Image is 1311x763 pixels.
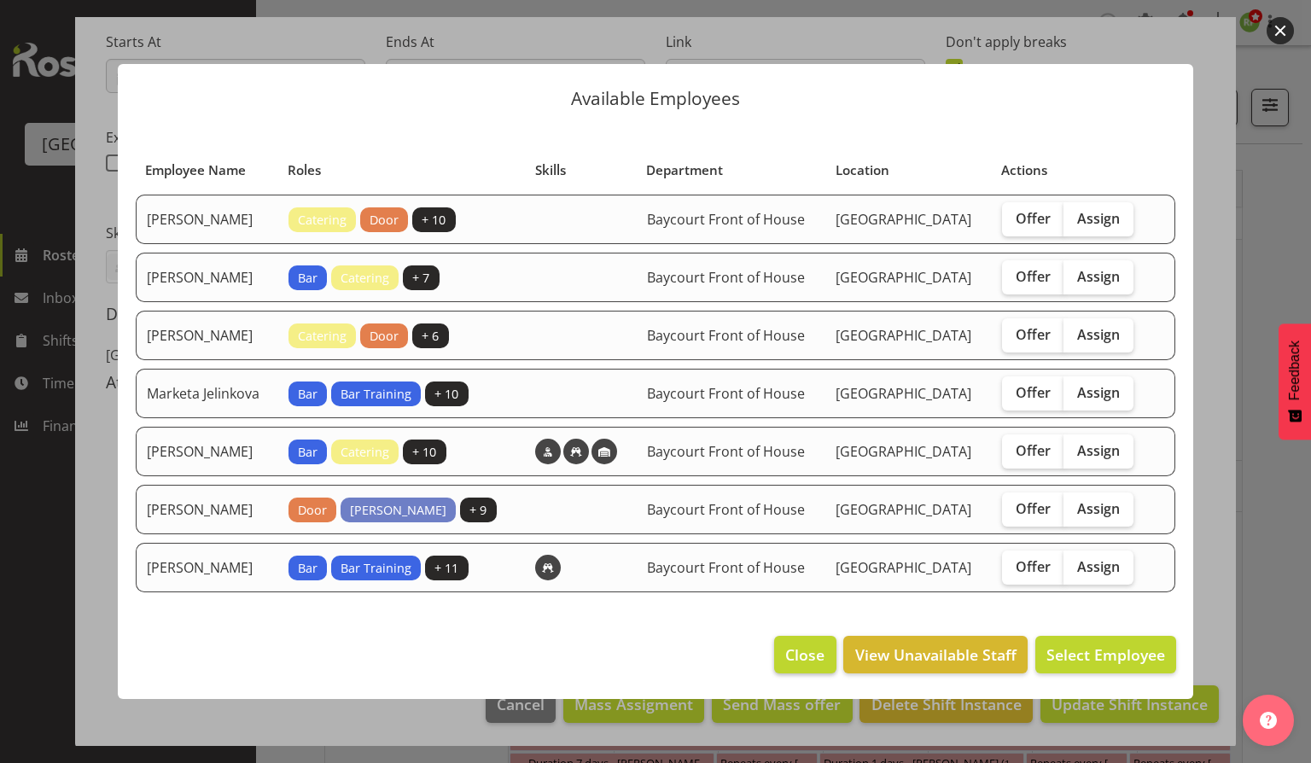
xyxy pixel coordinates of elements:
span: Baycourt Front of House [647,268,805,287]
td: [PERSON_NAME] [136,485,278,534]
span: Bar Training [341,385,411,404]
span: Catering [298,211,347,230]
span: Close [785,644,824,666]
span: Employee Name [145,160,246,180]
p: Available Employees [135,90,1176,108]
td: [PERSON_NAME] [136,543,278,592]
td: [PERSON_NAME] [136,311,278,360]
span: + 10 [422,211,446,230]
span: Assign [1077,558,1120,575]
span: Actions [1001,160,1047,180]
span: [GEOGRAPHIC_DATA] [836,500,971,519]
td: Marketa Jelinkova [136,369,278,418]
span: Catering [341,269,389,288]
span: Baycourt Front of House [647,442,805,461]
button: Close [774,636,836,673]
span: + 10 [434,385,458,404]
span: Catering [298,327,347,346]
span: Bar Training [341,559,411,578]
button: View Unavailable Staff [843,636,1027,673]
span: Select Employee [1046,644,1165,665]
span: Baycourt Front of House [647,210,805,229]
span: Offer [1016,442,1051,459]
span: Door [370,211,399,230]
span: Catering [341,443,389,462]
span: Bar [298,269,318,288]
button: Feedback - Show survey [1279,323,1311,440]
span: Roles [288,160,321,180]
span: [GEOGRAPHIC_DATA] [836,442,971,461]
span: Assign [1077,326,1120,343]
span: [PERSON_NAME] [350,501,446,520]
span: Baycourt Front of House [647,384,805,403]
span: + 9 [469,501,487,520]
span: Offer [1016,210,1051,227]
td: [PERSON_NAME] [136,427,278,476]
span: + 6 [422,327,439,346]
span: Offer [1016,268,1051,285]
td: [PERSON_NAME] [136,253,278,302]
span: [GEOGRAPHIC_DATA] [836,558,971,577]
span: Bar [298,385,318,404]
span: Offer [1016,384,1051,401]
span: [GEOGRAPHIC_DATA] [836,210,971,229]
span: Assign [1077,210,1120,227]
button: Select Employee [1035,636,1176,673]
span: Door [370,327,399,346]
span: Door [298,501,327,520]
span: Location [836,160,889,180]
span: Assign [1077,500,1120,517]
span: Bar [298,559,318,578]
td: [PERSON_NAME] [136,195,278,244]
span: Offer [1016,500,1051,517]
span: + 10 [412,443,436,462]
span: [GEOGRAPHIC_DATA] [836,268,971,287]
img: help-xxl-2.png [1260,712,1277,729]
span: Baycourt Front of House [647,558,805,577]
span: + 7 [412,269,429,288]
span: Offer [1016,326,1051,343]
span: Baycourt Front of House [647,500,805,519]
span: [GEOGRAPHIC_DATA] [836,326,971,345]
span: Assign [1077,384,1120,401]
span: Baycourt Front of House [647,326,805,345]
span: Department [646,160,723,180]
span: Skills [535,160,566,180]
span: + 11 [434,559,458,578]
span: [GEOGRAPHIC_DATA] [836,384,971,403]
span: Bar [298,443,318,462]
span: View Unavailable Staff [855,644,1017,666]
span: Assign [1077,442,1120,459]
span: Offer [1016,558,1051,575]
span: Feedback [1287,341,1302,400]
span: Assign [1077,268,1120,285]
